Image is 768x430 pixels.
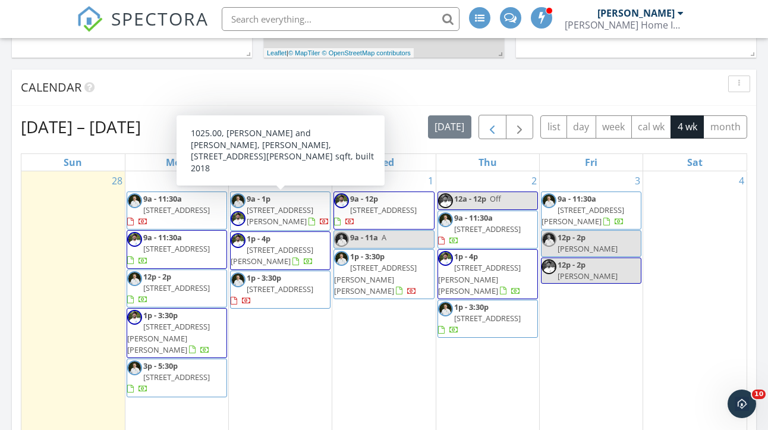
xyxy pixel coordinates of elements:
[143,193,182,204] span: 9a - 11:30a
[596,115,632,139] button: week
[264,48,414,58] div: |
[127,271,142,286] img: headshot.jpeg
[428,115,471,139] button: [DATE]
[454,224,521,234] span: [STREET_ADDRESS]
[322,49,411,57] a: © OpenStreetMap contributors
[143,372,210,382] span: [STREET_ADDRESS]
[247,205,313,227] span: [STREET_ADDRESS][PERSON_NAME]
[542,232,556,247] img: headshot.jpeg
[540,115,567,139] button: list
[566,115,596,139] button: day
[247,272,281,283] span: 1p - 3:30p
[231,211,245,226] img: a74a9671.jpg
[671,115,704,139] button: 4 wk
[77,16,209,41] a: SPECTORA
[230,271,331,309] a: 1p - 3:30p [STREET_ADDRESS]
[230,192,331,231] a: 9a - 1p [STREET_ADDRESS][PERSON_NAME]
[350,232,378,243] span: 9a - 11a
[350,251,385,262] span: 1p - 3:30p
[127,232,210,265] a: 9a - 11:30a [STREET_ADDRESS]
[143,243,210,254] span: [STREET_ADDRESS]
[479,115,506,139] button: Previous
[426,171,436,190] a: Go to October 1, 2025
[334,193,349,208] img: a74a9671.jpg
[736,171,747,190] a: Go to October 4, 2025
[558,259,586,270] span: 12p - 2p
[350,193,378,204] span: 9a - 12p
[541,192,641,230] a: 9a - 11:30a [STREET_ADDRESS][PERSON_NAME]
[231,272,245,287] img: headshot.jpeg
[247,193,270,204] span: 9a - 1p
[583,154,600,171] a: Friday
[437,249,538,299] a: 1p - 4p [STREET_ADDRESS][PERSON_NAME][PERSON_NAME]
[382,232,386,243] span: A
[143,271,171,282] span: 12p - 2p
[143,205,210,215] span: [STREET_ADDRESS]
[558,232,586,243] span: 12p - 2p
[127,360,142,375] img: headshot.jpeg
[438,212,453,227] img: headshot.jpeg
[316,171,332,190] a: Go to September 30, 2025
[631,115,672,139] button: cal wk
[143,283,210,293] span: [STREET_ADDRESS]
[454,302,489,312] span: 1p - 3:30p
[230,231,331,270] a: 1p - 4p [STREET_ADDRESS][PERSON_NAME]
[127,232,142,247] img: a74a9671.jpg
[703,115,747,139] button: month
[231,272,313,306] a: 1p - 3:30p [STREET_ADDRESS]
[127,193,142,208] img: headshot.jpeg
[542,205,624,227] span: [STREET_ADDRESS][PERSON_NAME]
[143,360,178,371] span: 3p - 5:30p
[334,262,417,296] span: [STREET_ADDRESS][PERSON_NAME][PERSON_NAME]
[77,6,103,32] img: The Best Home Inspection Software - Spectora
[127,310,210,355] a: 1p - 3:30p [STREET_ADDRESS][PERSON_NAME][PERSON_NAME]
[490,193,501,204] span: Off
[231,244,313,266] span: [STREET_ADDRESS][PERSON_NAME]
[247,284,313,294] span: [STREET_ADDRESS]
[111,6,209,31] span: SPECTORA
[476,154,499,171] a: Thursday
[728,390,756,418] iframe: Intercom live chat
[127,321,210,354] span: [STREET_ADDRESS][PERSON_NAME][PERSON_NAME]
[143,310,178,321] span: 1p - 3:30p
[61,154,84,171] a: Sunday
[438,302,521,335] a: 1p - 3:30p [STREET_ADDRESS]
[127,360,210,394] a: 3p - 5:30p [STREET_ADDRESS]
[334,232,349,247] img: headshot.jpeg
[222,7,459,31] input: Search everything...
[542,193,624,227] a: 9a - 11:30a [STREET_ADDRESS][PERSON_NAME]
[127,308,227,358] a: 1p - 3:30p [STREET_ADDRESS][PERSON_NAME][PERSON_NAME]
[506,115,534,139] button: Next
[438,262,521,296] span: [STREET_ADDRESS][PERSON_NAME][PERSON_NAME]
[438,193,453,208] img: a74a9671.jpg
[454,212,493,223] span: 9a - 11:30a
[542,259,556,274] img: a74a9671.jpg
[752,390,766,399] span: 10
[127,193,210,227] a: 9a - 11:30a [STREET_ADDRESS]
[213,171,228,190] a: Go to September 29, 2025
[542,193,556,208] img: headshot.jpeg
[333,249,434,299] a: 1p - 3:30p [STREET_ADDRESS][PERSON_NAME][PERSON_NAME]
[334,251,349,266] img: headshot.jpeg
[454,251,478,262] span: 1p - 4p
[333,192,434,230] a: 9a - 12p [STREET_ADDRESS]
[127,230,227,269] a: 9a - 11:30a [STREET_ADDRESS]
[350,205,417,215] span: [STREET_ADDRESS]
[127,271,210,305] a: 12p - 2p [STREET_ADDRESS]
[438,251,521,296] a: 1p - 4p [STREET_ADDRESS][PERSON_NAME][PERSON_NAME]
[558,243,618,254] span: [PERSON_NAME]
[231,233,245,248] img: a74a9671.jpg
[163,154,190,171] a: Monday
[127,310,142,325] img: a74a9671.jpg
[685,154,705,171] a: Saturday
[269,154,291,171] a: Tuesday
[21,79,81,95] span: Calendar
[454,193,486,204] span: 12a - 12p
[565,19,684,31] div: Whit Green Home Inspections LLC
[231,193,245,208] img: headshot.jpeg
[597,7,675,19] div: [PERSON_NAME]
[438,251,453,266] img: a74a9671.jpg
[632,171,643,190] a: Go to October 3, 2025
[247,233,270,244] span: 1p - 4p
[437,211,538,249] a: 9a - 11:30a [STREET_ADDRESS]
